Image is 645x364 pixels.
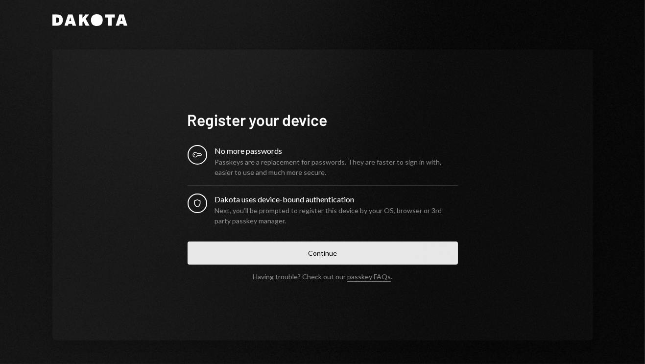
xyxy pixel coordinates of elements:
[215,157,458,177] div: Passkeys are a replacement for passwords. They are faster to sign in with, easier to use and much...
[215,205,458,226] div: Next, you’ll be prompted to register this device by your OS, browser or 3rd party passkey manager.
[188,242,458,265] button: Continue
[188,110,458,129] h1: Register your device
[215,145,458,157] div: No more passwords
[253,272,392,281] div: Having trouble? Check out our .
[215,194,458,205] div: Dakota uses device-bound authentication
[347,272,391,282] a: passkey FAQs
